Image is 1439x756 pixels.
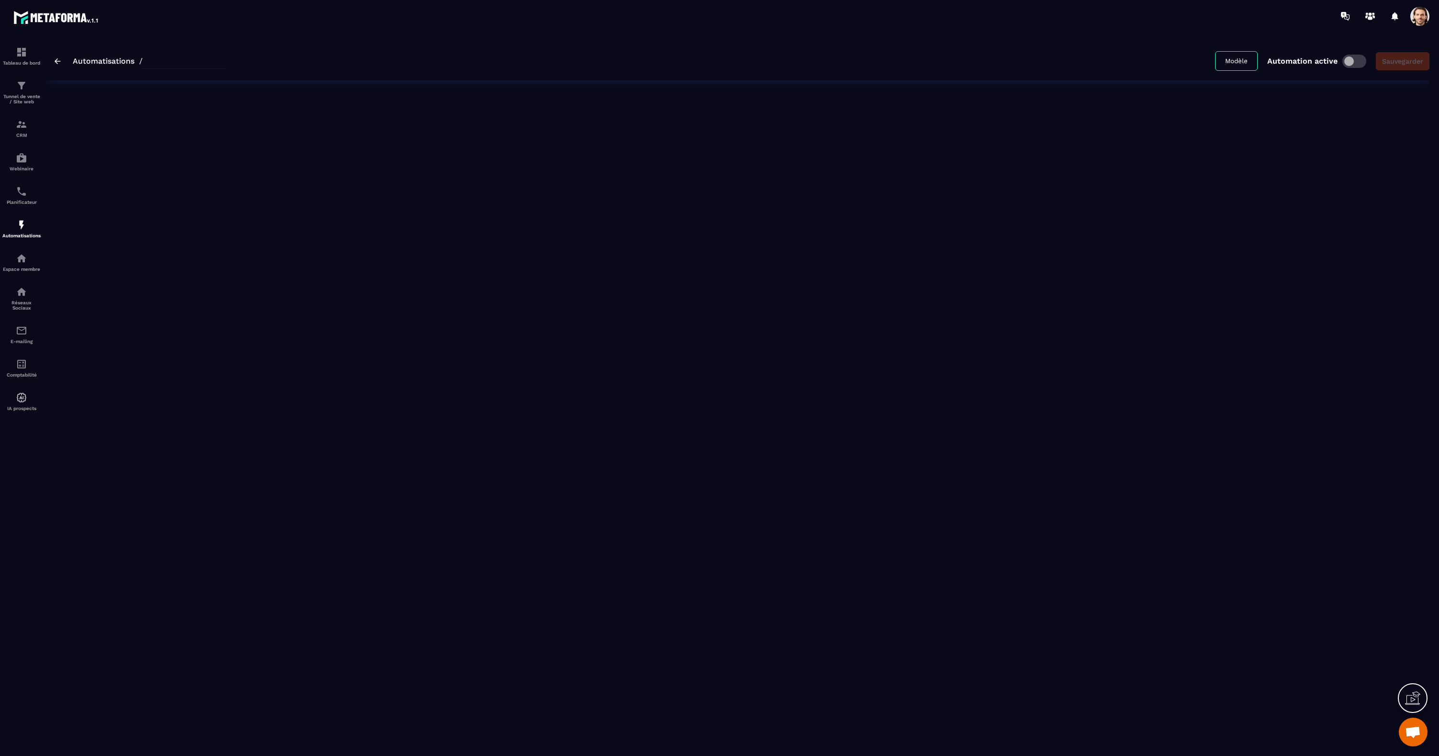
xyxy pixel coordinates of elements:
a: automationsautomationsWebinaire [2,145,41,178]
p: Comptabilité [2,372,41,378]
img: social-network [16,286,27,298]
p: CRM [2,133,41,138]
p: Tableau de bord [2,60,41,66]
a: formationformationCRM [2,111,41,145]
p: Réseaux Sociaux [2,300,41,311]
p: E-mailing [2,339,41,344]
img: automations [16,392,27,403]
img: automations [16,253,27,264]
a: Automatisations [73,56,134,66]
p: Tunnel de vente / Site web [2,94,41,104]
img: formation [16,46,27,58]
a: accountantaccountantComptabilité [2,351,41,385]
p: Planificateur [2,200,41,205]
img: formation [16,119,27,130]
p: Espace membre [2,267,41,272]
a: Mở cuộc trò chuyện [1399,718,1428,746]
img: arrow [55,58,61,64]
img: accountant [16,358,27,370]
p: Webinaire [2,166,41,171]
img: automations [16,152,27,164]
a: formationformationTunnel de vente / Site web [2,73,41,111]
img: scheduler [16,186,27,197]
a: formationformationTableau de bord [2,39,41,73]
p: Automation active [1267,56,1338,66]
a: emailemailE-mailing [2,318,41,351]
img: automations [16,219,27,231]
span: / [139,56,143,66]
img: logo [13,9,100,26]
a: schedulerschedulerPlanificateur [2,178,41,212]
button: Modèle [1215,51,1258,71]
p: IA prospects [2,406,41,411]
img: email [16,325,27,336]
p: Automatisations [2,233,41,238]
img: formation [16,80,27,91]
a: social-networksocial-networkRéseaux Sociaux [2,279,41,318]
a: automationsautomationsAutomatisations [2,212,41,245]
a: automationsautomationsEspace membre [2,245,41,279]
